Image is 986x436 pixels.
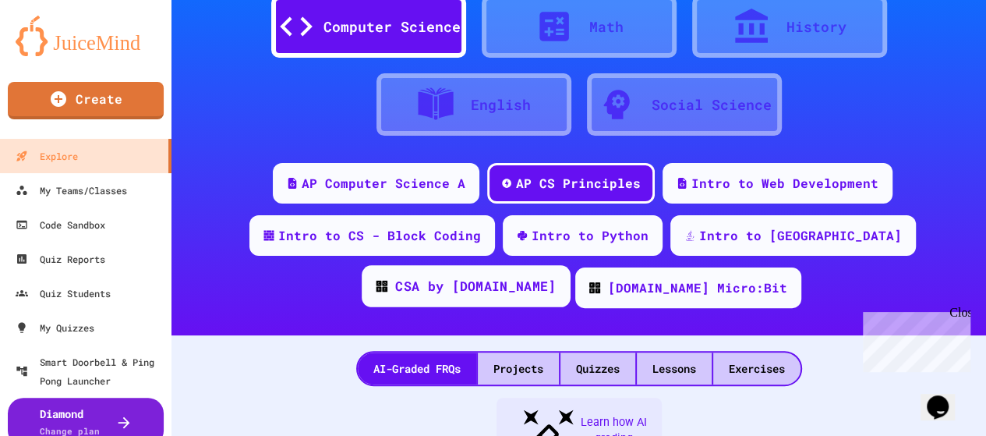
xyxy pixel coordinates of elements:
[691,174,878,193] div: Intro to Web Development
[16,250,105,268] div: Quiz Reports
[16,353,165,390] div: Smart Doorbell & Ping Pong Launcher
[16,147,78,165] div: Explore
[637,353,712,385] div: Lessons
[857,306,970,372] iframe: chat widget
[16,16,156,56] img: logo-orange.svg
[376,281,387,292] img: CODE_logo_RGB.png
[302,174,465,193] div: AP Computer Science A
[652,94,772,115] div: Social Science
[395,277,556,296] div: CSA by [DOMAIN_NAME]
[471,94,531,115] div: English
[16,181,127,200] div: My Teams/Classes
[8,82,164,119] a: Create
[786,16,846,37] div: History
[532,226,648,245] div: Intro to Python
[713,353,800,385] div: Exercises
[516,174,641,193] div: AP CS Principles
[358,353,476,385] div: AI-Graded FRQs
[16,215,105,234] div: Code Sandbox
[589,282,600,293] img: CODE_logo_RGB.png
[608,278,787,297] div: [DOMAIN_NAME] Micro:Bit
[278,226,481,245] div: Intro to CS - Block Coding
[699,226,902,245] div: Intro to [GEOGRAPHIC_DATA]
[921,374,970,420] iframe: chat widget
[16,284,111,303] div: Quiz Students
[589,16,624,37] div: Math
[323,16,461,37] div: Computer Science
[16,318,94,337] div: My Quizzes
[6,6,108,99] div: Chat with us now!Close
[478,353,559,385] div: Projects
[560,353,635,385] div: Quizzes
